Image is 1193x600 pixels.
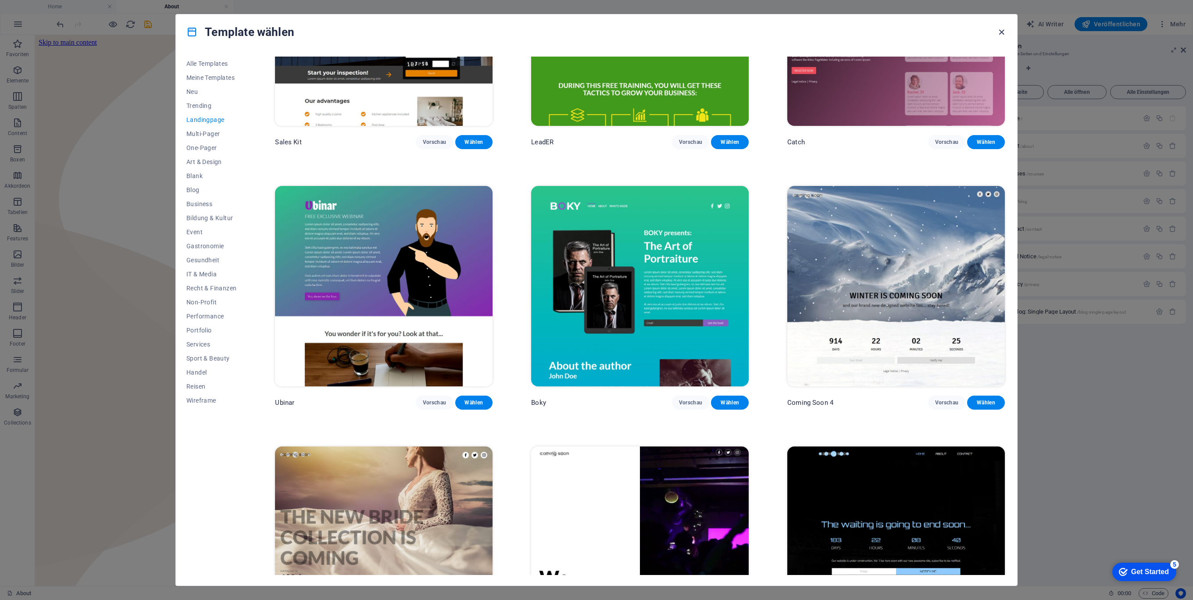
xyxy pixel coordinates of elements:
[711,396,749,410] button: Wählen
[186,323,236,337] button: Portfolio
[26,10,64,18] div: Get Started
[186,211,236,225] button: Bildung & Kultur
[275,398,294,407] p: Ubinar
[186,327,236,334] span: Portfolio
[672,135,710,149] button: Vorschau
[974,139,998,146] span: Wählen
[186,365,236,379] button: Handel
[787,398,833,407] p: Coming Soon 4
[186,74,236,81] span: Meine Templates
[186,214,236,221] span: Bildung & Kultur
[186,229,236,236] span: Event
[186,172,236,179] span: Blank
[186,99,236,113] button: Trending
[186,243,236,250] span: Gastronomie
[423,139,446,146] span: Vorschau
[186,85,236,99] button: Neu
[416,396,454,410] button: Vorschau
[186,369,236,376] span: Handel
[186,239,236,253] button: Gastronomie
[967,396,1005,410] button: Wählen
[186,116,236,123] span: Landingpage
[186,285,236,292] span: Recht & Finanzen
[186,186,236,193] span: Blog
[186,393,236,407] button: Wireframe
[672,396,710,410] button: Vorschau
[787,138,805,146] p: Catch
[7,4,71,23] div: Get Started 5 items remaining, 0% complete
[455,396,493,410] button: Wählen
[455,135,493,149] button: Wählen
[186,299,236,306] span: Non-Profit
[679,399,703,406] span: Vorschau
[65,2,74,11] div: 5
[186,144,236,151] span: One-Pager
[186,295,236,309] button: Non-Profit
[186,155,236,169] button: Art & Design
[186,271,236,278] span: IT & Media
[186,71,236,85] button: Meine Templates
[416,135,454,149] button: Vorschau
[186,337,236,351] button: Services
[186,102,236,109] span: Trending
[186,257,236,264] span: Gesundheit
[186,88,236,95] span: Neu
[186,351,236,365] button: Sport & Beauty
[186,158,236,165] span: Art & Design
[186,309,236,323] button: Performance
[275,186,493,386] img: Ubinar
[679,139,703,146] span: Vorschau
[186,127,236,141] button: Multi-Pager
[186,197,236,211] button: Business
[186,313,236,320] span: Performance
[186,113,236,127] button: Landingpage
[186,57,236,71] button: Alle Templates
[967,135,1005,149] button: Wählen
[186,25,294,39] h4: Template wählen
[186,253,236,267] button: Gesundheit
[186,397,236,404] span: Wireframe
[186,141,236,155] button: One-Pager
[186,341,236,348] span: Services
[531,398,546,407] p: Boky
[787,186,1005,386] img: Coming Soon 4
[935,139,959,146] span: Vorschau
[462,139,486,146] span: Wählen
[186,60,236,67] span: Alle Templates
[186,383,236,390] span: Reisen
[928,135,966,149] button: Vorschau
[462,399,486,406] span: Wählen
[186,281,236,295] button: Recht & Finanzen
[186,200,236,207] span: Business
[531,138,554,146] p: LeadER
[718,139,742,146] span: Wählen
[423,399,446,406] span: Vorschau
[935,399,959,406] span: Vorschau
[186,169,236,183] button: Blank
[186,225,236,239] button: Event
[928,396,966,410] button: Vorschau
[186,355,236,362] span: Sport & Beauty
[186,267,236,281] button: IT & Media
[186,379,236,393] button: Reisen
[531,186,749,386] img: Boky
[186,183,236,197] button: Blog
[974,399,998,406] span: Wählen
[711,135,749,149] button: Wählen
[718,399,742,406] span: Wählen
[186,130,236,137] span: Multi-Pager
[275,138,301,146] p: Sales Kit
